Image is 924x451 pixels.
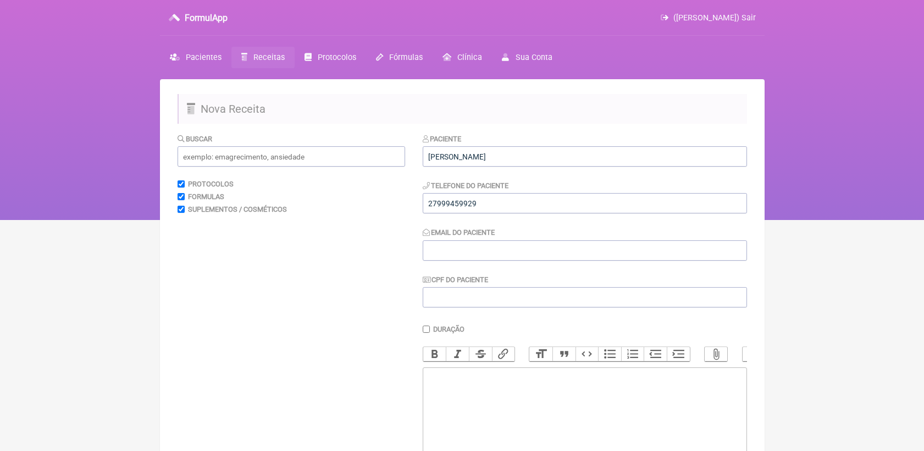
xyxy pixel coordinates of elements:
label: Formulas [188,193,224,201]
button: Strikethrough [469,347,492,361]
label: Duração [433,325,464,333]
input: exemplo: emagrecimento, ansiedade [178,146,405,167]
button: Numbers [621,347,644,361]
label: CPF do Paciente [423,276,489,284]
label: Paciente [423,135,462,143]
label: Telefone do Paciente [423,182,509,190]
label: Suplementos / Cosméticos [188,205,287,213]
label: Protocolos [188,180,234,188]
button: Undo [743,347,766,361]
span: Receitas [253,53,285,62]
span: Fórmulas [389,53,423,62]
a: Protocolos [295,47,366,68]
a: Fórmulas [366,47,433,68]
button: Increase Level [667,347,690,361]
a: ([PERSON_NAME]) Sair [661,13,755,23]
button: Quote [552,347,576,361]
h2: Nova Receita [178,94,747,124]
span: Sua Conta [516,53,552,62]
label: Email do Paciente [423,228,495,237]
button: Code [576,347,599,361]
a: Pacientes [160,47,231,68]
span: Clínica [457,53,482,62]
button: Italic [446,347,469,361]
button: Attach Files [705,347,728,361]
a: Clínica [433,47,492,68]
h3: FormulApp [185,13,228,23]
a: Receitas [231,47,295,68]
span: Pacientes [186,53,222,62]
span: ([PERSON_NAME]) Sair [673,13,756,23]
button: Decrease Level [644,347,667,361]
button: Bold [423,347,446,361]
button: Heading [529,347,552,361]
button: Bullets [598,347,621,361]
label: Buscar [178,135,213,143]
a: Sua Conta [492,47,562,68]
button: Link [492,347,515,361]
span: Protocolos [318,53,356,62]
